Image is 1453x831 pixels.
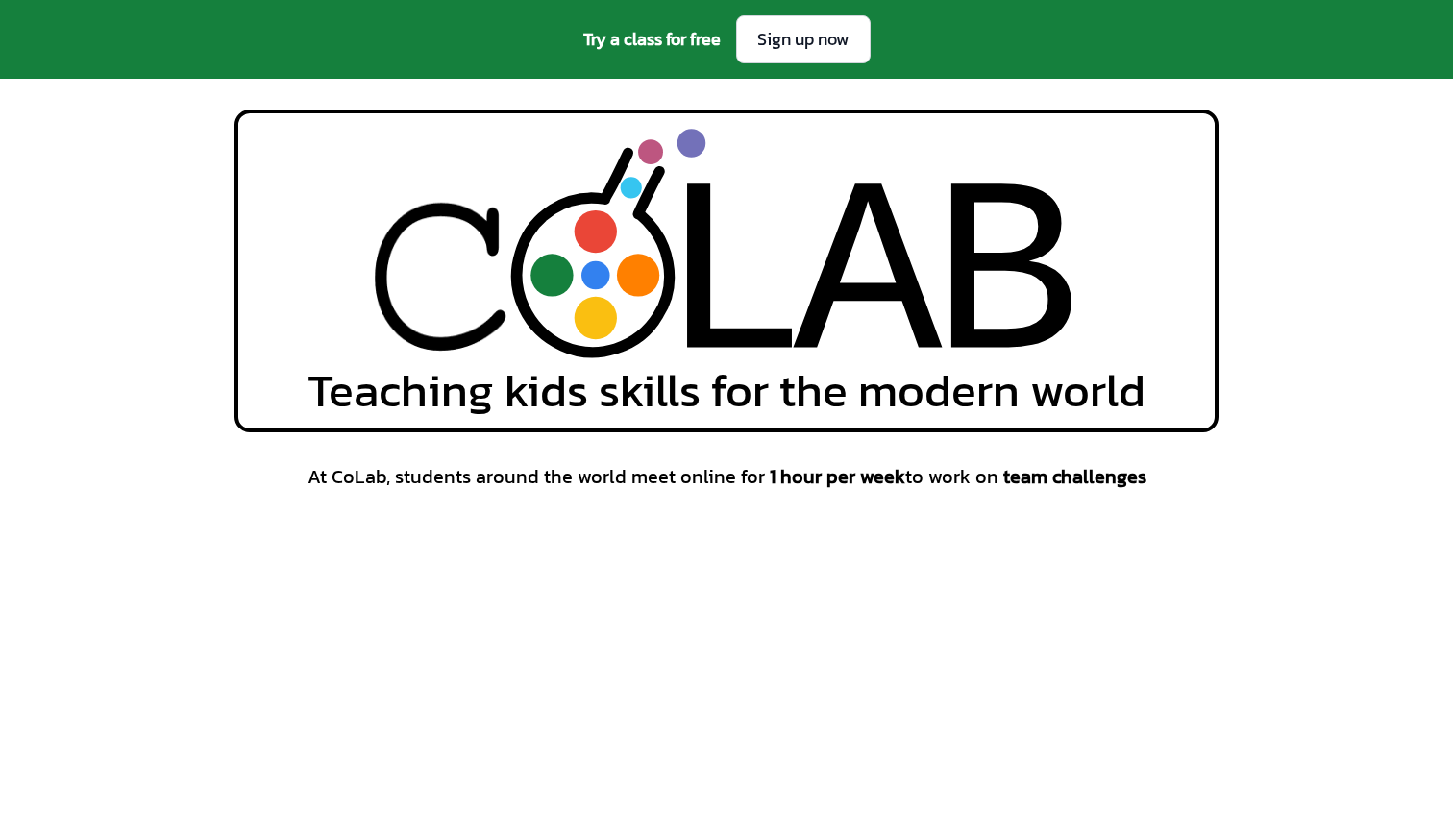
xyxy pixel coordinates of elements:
span: team challenges [1003,462,1146,491]
span: Teaching kids skills for the modern world [308,367,1145,413]
div: A [794,133,943,430]
span: At CoLab, students around the world meet online for to work on [308,463,1146,490]
span: Try a class for free [583,26,721,53]
div: L [658,133,807,430]
a: Sign up now [736,15,871,63]
span: 1 hour per week [770,462,905,491]
div: B [932,133,1081,430]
